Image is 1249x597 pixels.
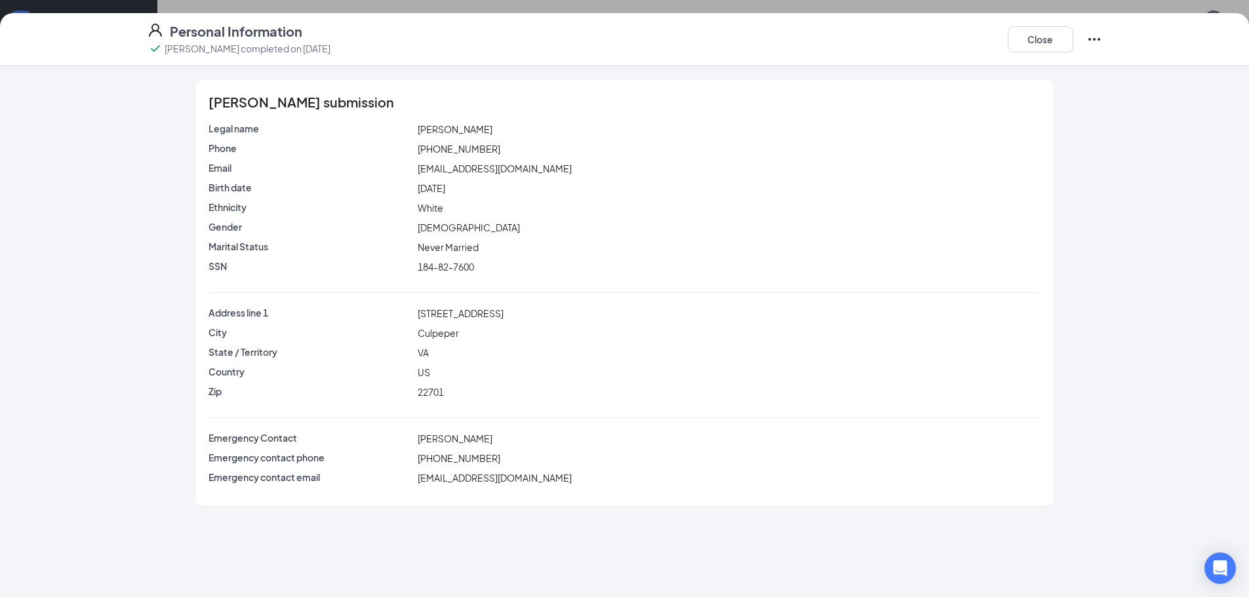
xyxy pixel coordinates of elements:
span: [PERSON_NAME] [418,123,492,135]
span: US [418,366,430,378]
span: [PHONE_NUMBER] [418,143,500,155]
p: Legal name [208,122,412,135]
p: [PERSON_NAME] completed on [DATE] [165,42,330,55]
p: Phone [208,142,412,155]
span: 184-82-7600 [418,261,474,273]
span: [PHONE_NUMBER] [418,452,500,464]
h4: Personal Information [170,22,302,41]
svg: User [148,22,163,38]
p: Emergency contact email [208,471,412,484]
p: Zip [208,385,412,398]
p: Birth date [208,181,412,194]
p: State / Territory [208,345,412,358]
span: Culpeper [418,327,459,339]
span: Never Married [418,241,479,253]
p: Address line 1 [208,306,412,319]
span: VA [418,347,429,358]
p: City [208,326,412,339]
button: Close [1008,26,1073,52]
p: Email [208,161,412,174]
p: SSN [208,260,412,273]
span: White [418,202,443,214]
span: [DATE] [418,182,445,194]
p: Ethnicity [208,201,412,214]
svg: Ellipses [1086,31,1102,47]
p: Country [208,365,412,378]
span: [PERSON_NAME] [418,433,492,444]
span: 22701 [418,386,444,398]
p: Emergency Contact [208,431,412,444]
div: Open Intercom Messenger [1204,552,1236,584]
span: [EMAIL_ADDRESS][DOMAIN_NAME] [418,163,572,174]
p: Marital Status [208,240,412,253]
p: Emergency contact phone [208,451,412,464]
span: [DEMOGRAPHIC_DATA] [418,221,520,233]
span: [STREET_ADDRESS] [418,307,504,319]
span: [EMAIL_ADDRESS][DOMAIN_NAME] [418,472,572,484]
p: Gender [208,220,412,233]
span: [PERSON_NAME] submission [208,96,394,109]
svg: Checkmark [148,41,163,56]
